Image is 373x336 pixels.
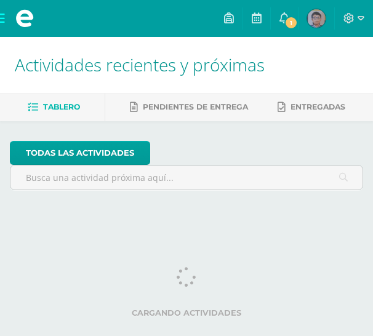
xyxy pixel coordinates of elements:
a: Tablero [28,97,80,117]
a: todas las Actividades [10,141,150,165]
span: Tablero [43,102,80,111]
label: Cargando actividades [10,308,363,318]
span: 1 [284,16,298,30]
a: Pendientes de entrega [130,97,248,117]
span: Actividades recientes y próximas [15,53,265,76]
a: Entregadas [278,97,345,117]
img: 657983025bc339f3e4dda0fefa4d5b83.png [307,9,326,28]
input: Busca una actividad próxima aquí... [10,166,363,190]
span: Entregadas [291,102,345,111]
span: Pendientes de entrega [143,102,248,111]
